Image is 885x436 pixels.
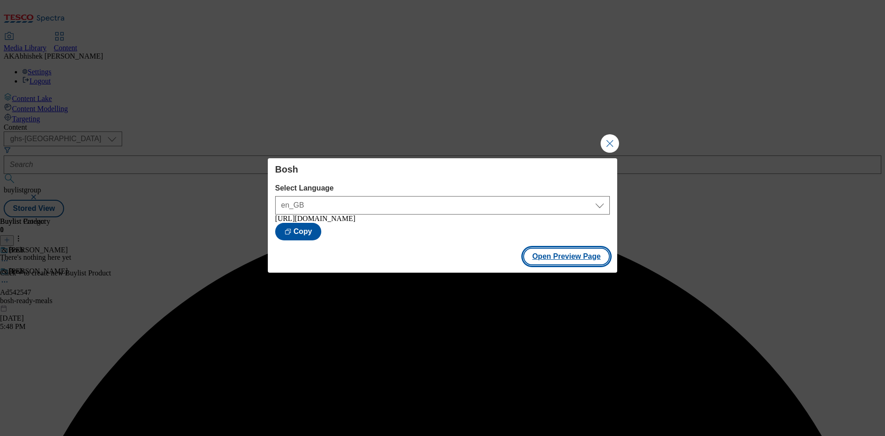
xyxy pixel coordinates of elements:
[523,248,610,265] button: Open Preview Page
[275,184,610,192] label: Select Language
[601,134,619,153] button: Close Modal
[275,164,610,175] h4: Bosh
[275,223,321,240] button: Copy
[268,158,617,273] div: Modal
[275,215,610,223] div: [URL][DOMAIN_NAME]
